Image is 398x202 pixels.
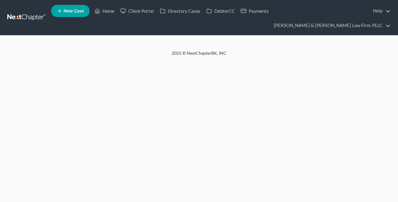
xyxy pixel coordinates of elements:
[26,50,372,61] div: 2025 © NextChapterBK, INC
[117,5,157,16] a: Client Portal
[51,5,90,17] new-legal-case-button: New Case
[370,5,390,16] a: Help
[203,5,238,16] a: DebtorCC
[271,20,390,31] a: [PERSON_NAME] & [PERSON_NAME] Law Firm, PLLC
[92,5,117,16] a: Home
[238,5,272,16] a: Payments
[157,5,203,16] a: Directory Cases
